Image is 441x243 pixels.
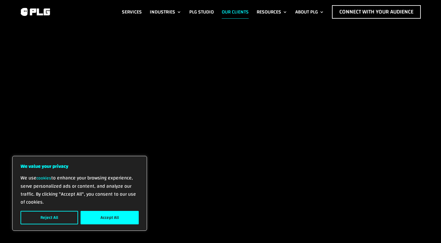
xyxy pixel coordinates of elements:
[21,174,139,206] p: We use to enhance your browsing experience, serve personalized ads or content, and analyze our tr...
[21,162,139,170] p: We value your privacy
[332,5,421,19] a: Connect with Your Audience
[21,211,78,224] button: Reject All
[189,5,214,19] a: PLG Studio
[222,5,249,19] a: Our Clients
[122,5,142,19] a: Services
[257,5,287,19] a: Resources
[81,211,139,224] button: Accept All
[150,5,181,19] a: Industries
[12,156,147,231] div: We value your privacy
[36,174,51,182] a: cookies
[295,5,324,19] a: About PLG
